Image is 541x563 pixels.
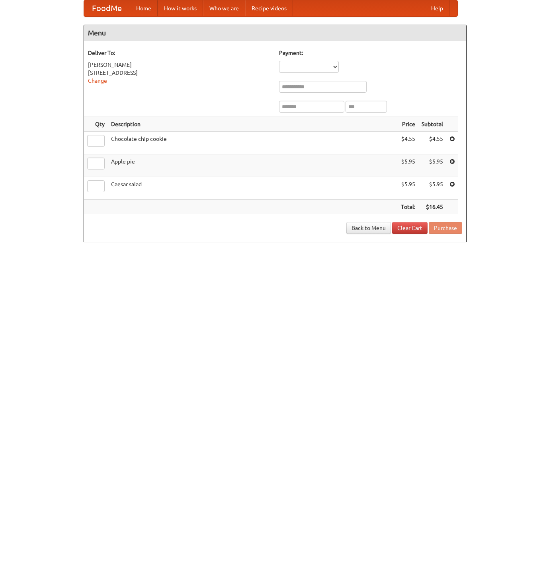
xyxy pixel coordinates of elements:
[88,69,271,77] div: [STREET_ADDRESS]
[84,117,108,132] th: Qty
[88,61,271,69] div: [PERSON_NAME]
[398,117,418,132] th: Price
[84,0,130,16] a: FoodMe
[418,132,446,154] td: $4.55
[418,200,446,214] th: $16.45
[108,117,398,132] th: Description
[108,154,398,177] td: Apple pie
[429,222,462,234] button: Purchase
[84,25,466,41] h4: Menu
[418,117,446,132] th: Subtotal
[392,222,428,234] a: Clear Cart
[398,177,418,200] td: $5.95
[130,0,158,16] a: Home
[279,49,462,57] h5: Payment:
[158,0,203,16] a: How it works
[398,200,418,214] th: Total:
[245,0,293,16] a: Recipe videos
[88,78,107,84] a: Change
[108,177,398,200] td: Caesar salad
[398,132,418,154] td: $4.55
[418,154,446,177] td: $5.95
[418,177,446,200] td: $5.95
[108,132,398,154] td: Chocolate chip cookie
[203,0,245,16] a: Who we are
[88,49,271,57] h5: Deliver To:
[346,222,391,234] a: Back to Menu
[425,0,449,16] a: Help
[398,154,418,177] td: $5.95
